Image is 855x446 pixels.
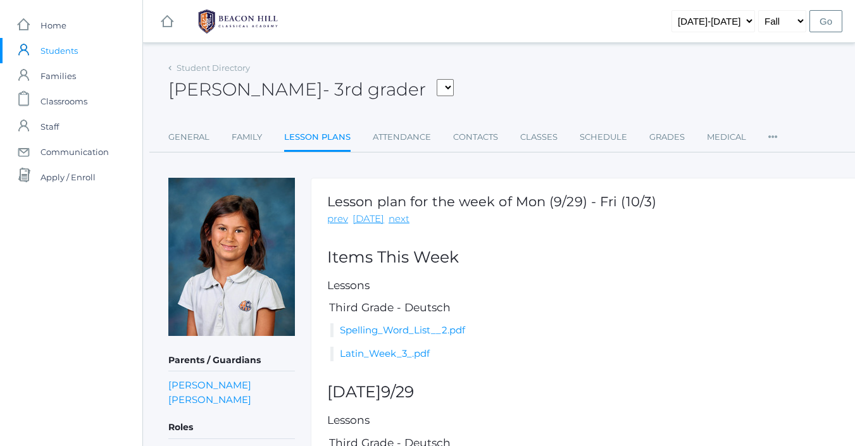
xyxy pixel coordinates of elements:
span: Staff [41,114,59,139]
img: Adella Ewing [168,178,295,336]
img: 1_BHCALogos-05.png [190,6,285,37]
a: Attendance [373,125,431,150]
a: Grades [649,125,685,150]
a: Latin_Week_3_.pdf [340,347,430,359]
a: [PERSON_NAME] [168,378,251,392]
span: 9/29 [381,382,414,401]
a: Contacts [453,125,498,150]
a: next [389,212,409,226]
span: Home [41,13,66,38]
a: Family [232,125,262,150]
a: Spelling_Word_List__2.pdf [340,324,465,336]
h5: Parents / Guardians [168,350,295,371]
a: Lesson Plans [284,125,351,152]
span: - 3rd grader [323,78,426,100]
a: Schedule [580,125,627,150]
a: [DATE] [353,212,384,226]
a: Medical [707,125,746,150]
a: prev [327,212,348,226]
span: Students [41,38,78,63]
h1: Lesson plan for the week of Mon (9/29) - Fri (10/3) [327,194,656,209]
a: Student Directory [177,63,250,73]
h2: [PERSON_NAME] [168,80,454,99]
a: [PERSON_NAME] [168,392,251,407]
input: Go [809,10,842,32]
a: General [168,125,209,150]
h5: Roles [168,417,295,438]
span: Apply / Enroll [41,164,96,190]
span: Families [41,63,76,89]
span: Classrooms [41,89,87,114]
span: Communication [41,139,109,164]
a: Classes [520,125,558,150]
